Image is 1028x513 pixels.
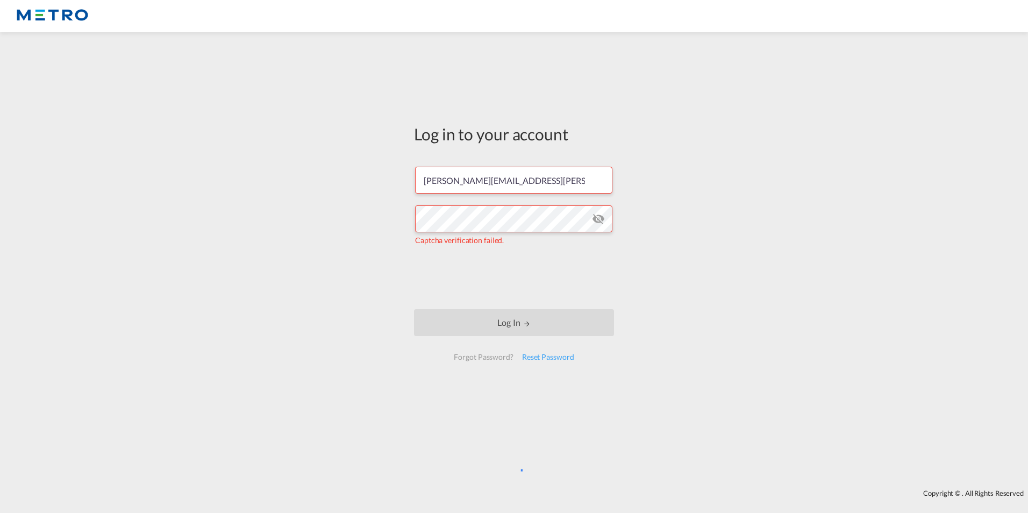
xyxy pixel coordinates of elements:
div: Reset Password [518,347,579,367]
input: Enter email/phone number [415,167,612,194]
div: Log in to your account [414,123,614,145]
span: Captcha verification failed. [415,236,504,245]
iframe: reCAPTCHA [432,256,596,298]
div: Forgot Password? [449,347,517,367]
img: 25181f208a6c11efa6aa1bf80d4cef53.png [16,4,89,28]
button: LOGIN [414,309,614,336]
md-icon: icon-eye-off [592,212,605,225]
